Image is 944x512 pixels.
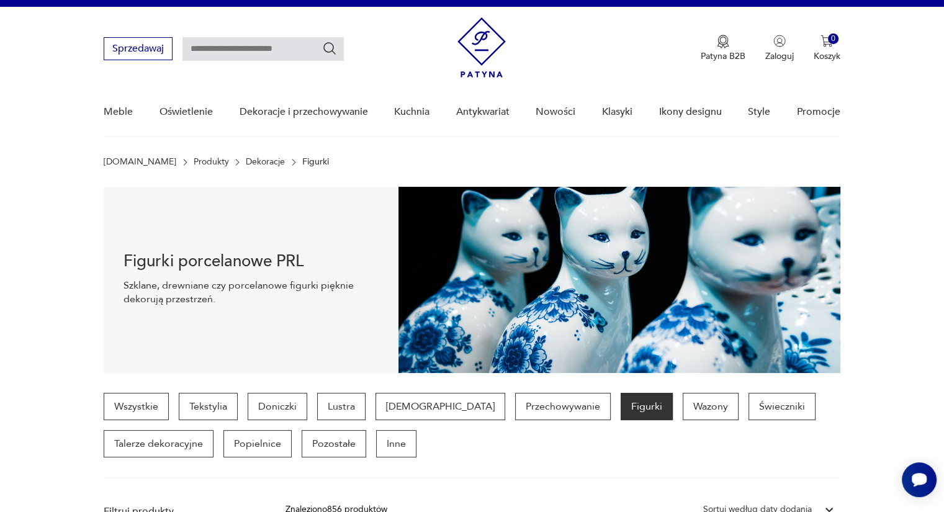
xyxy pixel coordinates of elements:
a: Figurki [621,393,673,420]
a: Kuchnia [394,88,429,136]
img: Figurki vintage [398,187,840,373]
img: Ikonka użytkownika [773,35,786,47]
a: Doniczki [248,393,307,420]
a: [DOMAIN_NAME] [104,157,176,167]
a: Antykwariat [456,88,510,136]
a: Oświetlenie [160,88,213,136]
div: 0 [828,34,838,44]
img: Ikona medalu [717,35,729,48]
a: [DEMOGRAPHIC_DATA] [375,393,505,420]
a: Ikony designu [659,88,721,136]
a: Przechowywanie [515,393,611,420]
a: Dekoracje [246,157,285,167]
a: Dekoracje i przechowywanie [239,88,367,136]
a: Style [748,88,770,136]
img: Ikona koszyka [820,35,833,47]
p: Koszyk [814,50,840,62]
p: Szklane, drewniane czy porcelanowe figurki pięknie dekorują przestrzeń. [124,279,379,306]
h1: Figurki porcelanowe PRL [124,254,379,269]
p: Figurki [302,157,329,167]
a: Lustra [317,393,366,420]
a: Produkty [194,157,229,167]
a: Pozostałe [302,430,366,457]
iframe: Smartsupp widget button [902,462,937,497]
button: Szukaj [322,41,337,56]
button: Sprzedawaj [104,37,173,60]
p: Zaloguj [765,50,794,62]
a: Świeczniki [748,393,816,420]
a: Wazony [683,393,739,420]
a: Tekstylia [179,393,238,420]
a: Klasyki [602,88,632,136]
a: Wszystkie [104,393,169,420]
a: Meble [104,88,133,136]
a: Inne [376,430,416,457]
a: Nowości [536,88,575,136]
p: Patyna B2B [701,50,745,62]
button: Zaloguj [765,35,794,62]
button: 0Koszyk [814,35,840,62]
a: Talerze dekoracyjne [104,430,214,457]
a: Promocje [797,88,840,136]
a: Sprzedawaj [104,45,173,54]
img: Patyna - sklep z meblami i dekoracjami vintage [457,17,506,78]
button: Patyna B2B [701,35,745,62]
a: Popielnice [223,430,292,457]
a: Ikona medaluPatyna B2B [701,35,745,62]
